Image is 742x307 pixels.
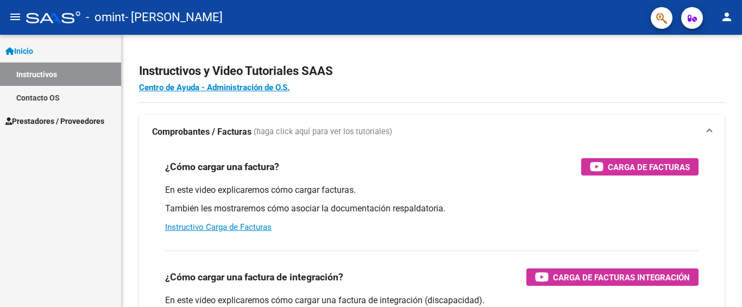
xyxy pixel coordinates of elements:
[139,61,725,82] h2: Instructivos y Video Tutoriales SAAS
[165,295,699,306] p: En este video explicaremos cómo cargar una factura de integración (discapacidad).
[125,5,223,29] span: - [PERSON_NAME]
[165,222,272,232] a: Instructivo Carga de Facturas
[581,158,699,176] button: Carga de Facturas
[165,159,279,174] h3: ¿Cómo cargar una factura?
[152,126,251,138] strong: Comprobantes / Facturas
[5,115,104,127] span: Prestadores / Proveedores
[553,271,690,284] span: Carga de Facturas Integración
[165,270,343,285] h3: ¿Cómo cargar una factura de integración?
[165,184,699,196] p: En este video explicaremos cómo cargar facturas.
[5,45,33,57] span: Inicio
[705,270,731,296] iframe: Intercom live chat
[139,115,725,149] mat-expansion-panel-header: Comprobantes / Facturas (haga click aquí para ver los tutoriales)
[254,126,392,138] span: (haga click aquí para ver los tutoriales)
[165,203,699,215] p: También les mostraremos cómo asociar la documentación respaldatoria.
[86,5,125,29] span: - omint
[9,10,22,23] mat-icon: menu
[139,83,290,92] a: Centro de Ayuda - Administración de O.S.
[720,10,733,23] mat-icon: person
[526,268,699,286] button: Carga de Facturas Integración
[608,160,690,174] span: Carga de Facturas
